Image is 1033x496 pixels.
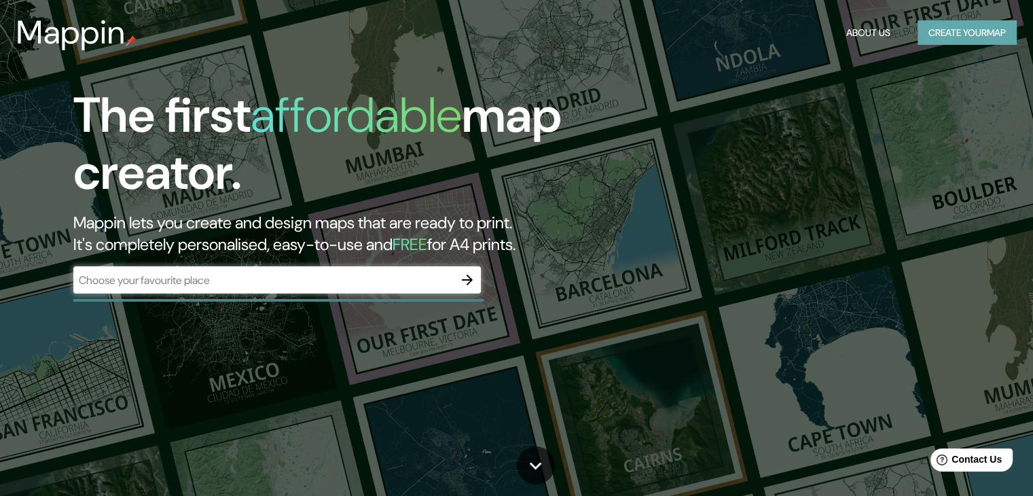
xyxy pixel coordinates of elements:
[393,234,427,255] h5: FREE
[912,443,1018,481] iframe: Help widget launcher
[841,20,896,46] button: About Us
[73,212,590,255] h2: Mappin lets you create and design maps that are ready to print. It's completely personalised, eas...
[918,20,1017,46] button: Create yourmap
[73,87,590,212] h1: The first map creator.
[251,84,462,147] h1: affordable
[16,14,126,52] h3: Mappin
[126,35,137,46] img: mappin-pin
[73,272,454,288] input: Choose your favourite place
